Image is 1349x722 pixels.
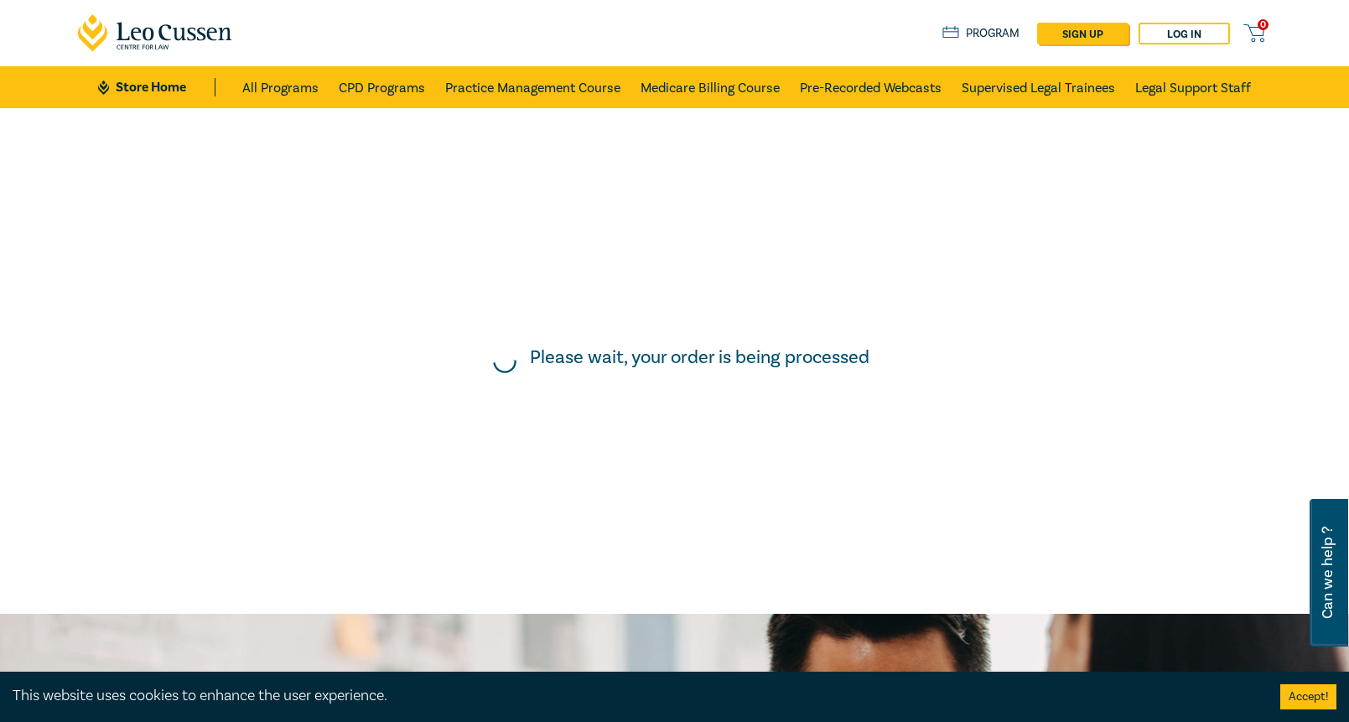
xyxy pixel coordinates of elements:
a: sign up [1037,23,1128,44]
a: Log in [1139,23,1230,44]
span: Can we help ? [1320,509,1336,636]
h5: Please wait, your order is being processed [530,346,869,368]
a: Practice Management Course [445,66,620,108]
a: Store Home [98,78,215,96]
a: CPD Programs [339,66,425,108]
a: Pre-Recorded Webcasts [800,66,942,108]
a: Supervised Legal Trainees [962,66,1115,108]
div: This website uses cookies to enhance the user experience. [13,685,1255,707]
a: Legal Support Staff [1135,66,1251,108]
a: Program [942,24,1020,43]
span: 0 [1258,19,1269,30]
button: Accept cookies [1280,684,1336,709]
a: Medicare Billing Course [641,66,780,108]
a: All Programs [242,66,319,108]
